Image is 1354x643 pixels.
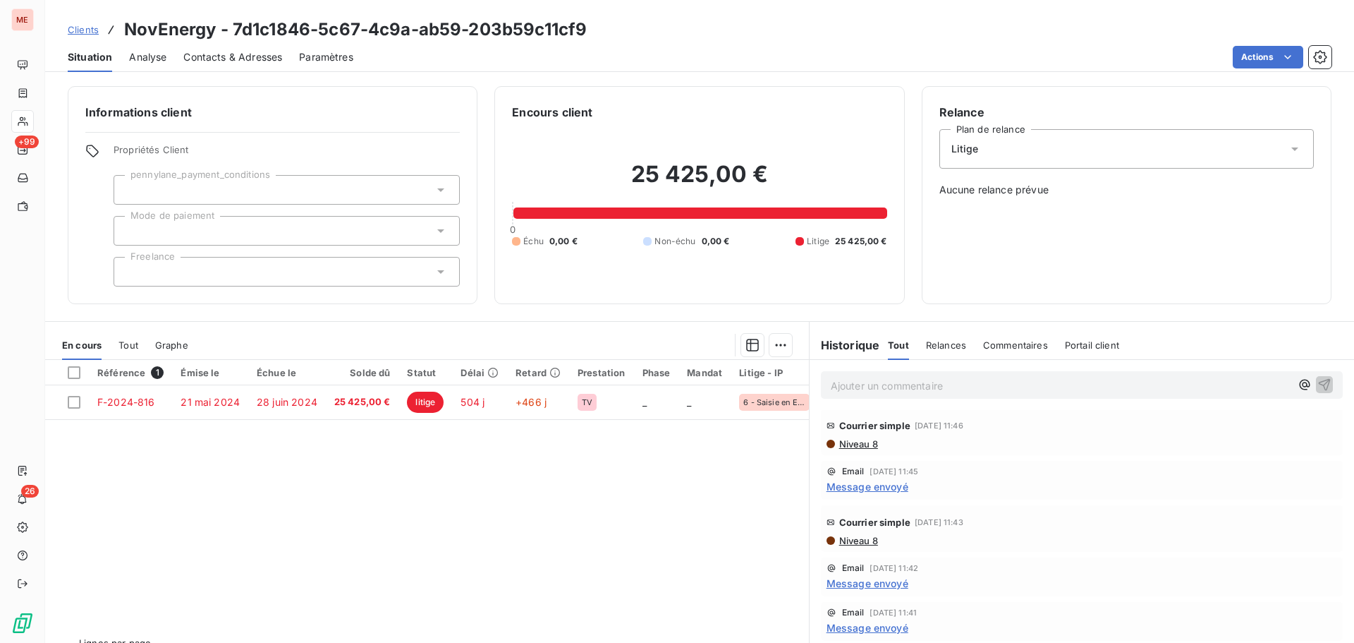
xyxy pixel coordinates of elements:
div: Mandat [687,367,722,378]
h6: Informations client [85,104,460,121]
img: Logo LeanPay [11,612,34,635]
div: Statut [407,367,444,378]
h2: 25 425,00 € [512,160,886,203]
span: Niveau 8 [838,438,878,450]
span: Litige [807,235,829,248]
span: Tout [118,339,138,351]
h6: Historique [810,337,880,354]
input: Ajouter une valeur [126,184,137,196]
span: 28 juin 2024 [257,396,317,408]
div: Retard [516,367,561,378]
a: Clients [68,23,99,37]
span: Non-échu [654,235,695,248]
h6: Encours client [512,104,592,121]
span: Portail client [1065,339,1119,351]
span: 504 j [461,396,484,408]
div: Prestation [578,367,626,378]
span: Relances [926,339,966,351]
input: Ajouter une valeur [126,224,137,237]
span: Niveau 8 [838,535,878,546]
span: 25 425,00 € [334,395,391,409]
span: Commentaires [983,339,1048,351]
span: [DATE] 11:41 [870,608,917,617]
div: Référence [97,366,164,379]
span: Paramètres [299,50,353,64]
div: Litige - IP [739,367,810,378]
div: Émise le [181,367,240,378]
span: 25 425,00 € [835,235,887,248]
span: 26 [21,485,39,498]
span: 0 [510,224,516,235]
span: Propriétés Client [114,144,460,164]
span: 6 - Saisie en Echec [743,398,805,407]
span: Graphe [155,339,188,351]
span: Message envoyé [827,620,908,635]
span: Tout [888,339,909,351]
div: Phase [642,367,671,378]
span: Aucune relance prévue [939,183,1314,197]
span: +466 j [516,396,547,408]
span: Courrier simple [839,420,910,431]
span: TV [582,398,592,407]
span: [DATE] 11:43 [915,518,963,527]
h6: Relance [939,104,1314,121]
span: _ [687,396,691,408]
span: Courrier simple [839,517,910,528]
h3: NovEnergy - 7d1c1846-5c67-4c9a-ab59-203b59c11cf9 [124,17,587,42]
button: Actions [1233,46,1303,68]
span: Échu [523,235,544,248]
div: Échue le [257,367,317,378]
input: Ajouter une valeur [126,265,137,278]
span: [DATE] 11:45 [870,467,918,476]
span: Litige [951,142,979,156]
span: Clients [68,24,99,35]
span: En cours [62,339,102,351]
span: Analyse [129,50,166,64]
iframe: Intercom live chat [1306,595,1340,629]
span: Situation [68,50,112,64]
span: [DATE] 11:46 [915,421,963,430]
span: _ [642,396,647,408]
span: 1 [151,366,164,379]
span: Contacts & Adresses [183,50,282,64]
span: F-2024-816 [97,396,155,408]
span: +99 [15,136,39,148]
span: 21 mai 2024 [181,396,240,408]
span: Email [842,564,865,572]
span: Email [842,467,865,476]
div: ME [11,8,34,31]
span: 0,00 € [549,235,578,248]
span: litige [407,392,444,413]
span: 0,00 € [702,235,730,248]
div: Délai [461,367,499,378]
div: Solde dû [334,367,391,378]
span: Message envoyé [827,576,908,591]
span: Email [842,608,865,617]
span: [DATE] 11:42 [870,564,918,572]
span: Message envoyé [827,479,908,494]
